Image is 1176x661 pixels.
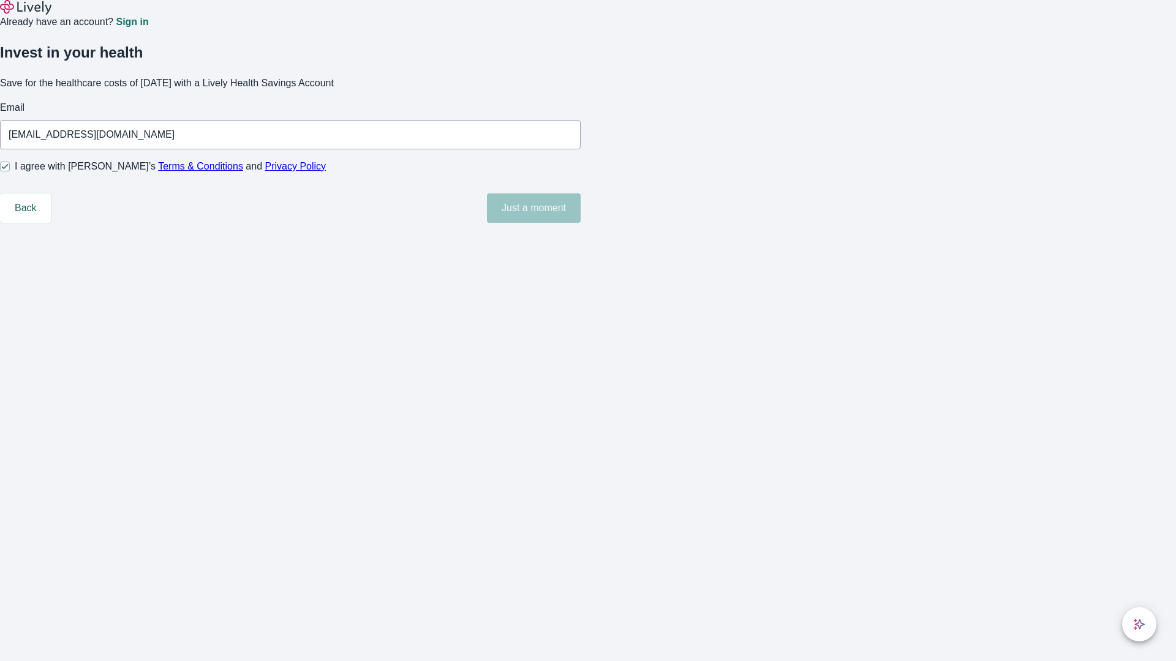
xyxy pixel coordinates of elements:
svg: Lively AI Assistant [1133,618,1145,630]
button: chat [1122,607,1156,641]
a: Privacy Policy [265,161,326,171]
a: Sign in [116,17,148,27]
a: Terms & Conditions [158,161,243,171]
span: I agree with [PERSON_NAME]’s and [15,159,326,174]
